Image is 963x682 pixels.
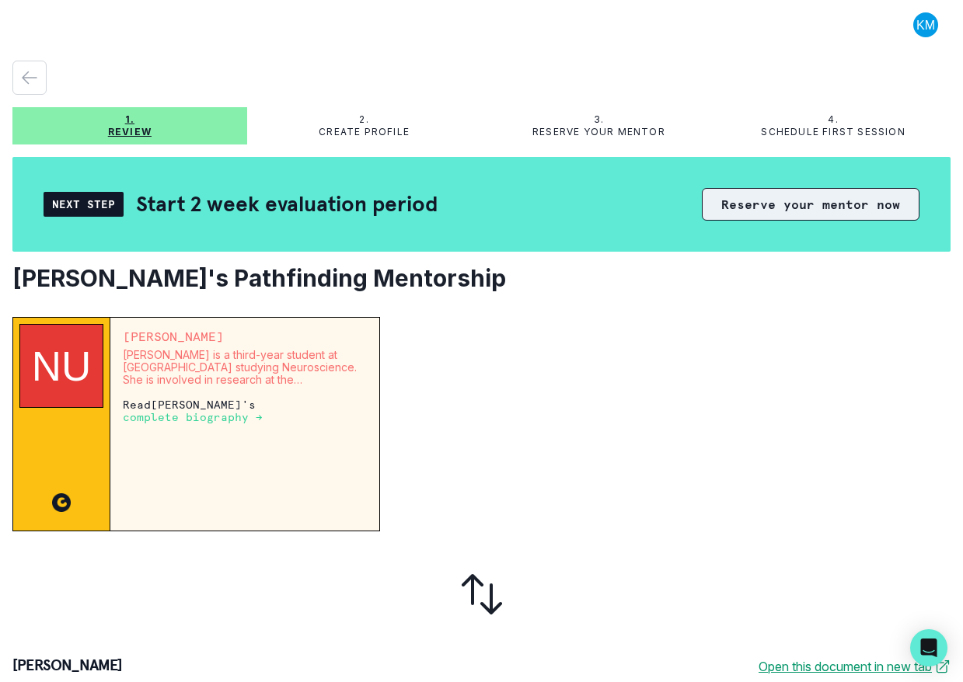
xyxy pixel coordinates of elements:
div: Next Step [44,192,124,217]
div: Open Intercom Messenger [910,629,947,666]
p: 2. [359,113,368,126]
p: Read [PERSON_NAME] 's [123,398,367,423]
p: [PERSON_NAME] is a third-year student at [GEOGRAPHIC_DATA] studying Neuroscience. She is involved... [123,349,367,386]
p: complete biography → [123,411,263,423]
h2: Start 2 week evaluation period [136,190,438,217]
button: Reserve your mentor now [702,188,919,221]
p: Schedule first session [761,126,905,138]
p: 3. [594,113,604,126]
p: [PERSON_NAME] [123,330,367,343]
a: Open this document in new tab [759,657,951,676]
p: 1. [125,113,134,126]
p: [PERSON_NAME] [12,657,123,676]
p: Review [108,126,152,138]
p: 4. [828,113,838,126]
a: complete biography → [123,410,263,423]
img: CC image [52,493,71,512]
button: profile picture [901,12,951,37]
p: Reserve your mentor [532,126,665,138]
h2: [PERSON_NAME]'s Pathfinding Mentorship [12,264,951,292]
img: Mentor Image [19,324,103,408]
p: Create profile [319,126,410,138]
